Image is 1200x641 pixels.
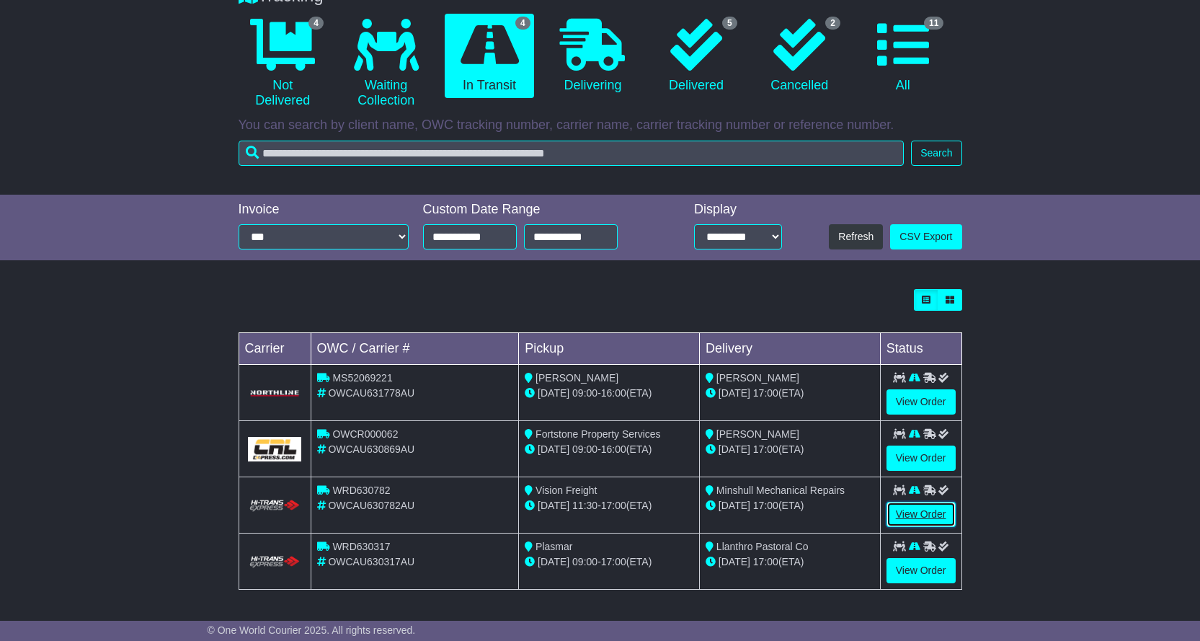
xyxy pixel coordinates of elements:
[548,14,637,99] a: Delivering
[248,555,302,569] img: HiTrans.png
[538,500,569,511] span: [DATE]
[328,500,414,511] span: OWCAU630782AU
[601,443,626,455] span: 16:00
[535,485,597,496] span: Vision Freight
[538,387,569,399] span: [DATE]
[239,202,409,218] div: Invoice
[719,443,750,455] span: [DATE]
[208,624,416,636] span: © One World Courier 2025. All rights reserved.
[706,498,874,513] div: (ETA)
[328,387,414,399] span: OWCAU631778AU
[332,541,390,552] span: WRD630317
[248,437,302,461] img: GetCarrierServiceLogo
[890,224,961,249] a: CSV Export
[924,17,943,30] span: 11
[753,443,778,455] span: 17:00
[535,372,618,384] span: [PERSON_NAME]
[722,17,737,30] span: 5
[719,387,750,399] span: [DATE]
[716,485,845,496] span: Minshull Mechanical Repairs
[601,387,626,399] span: 16:00
[706,554,874,570] div: (ETA)
[248,389,302,397] img: GetCarrierServiceLogo
[886,558,956,583] a: View Order
[880,333,961,365] td: Status
[652,14,740,99] a: 5 Delivered
[519,333,700,365] td: Pickup
[699,333,880,365] td: Delivery
[858,14,947,99] a: 11 All
[572,500,597,511] span: 11:30
[719,500,750,511] span: [DATE]
[572,387,597,399] span: 09:00
[886,389,956,415] a: View Order
[572,443,597,455] span: 09:00
[601,556,626,567] span: 17:00
[525,498,693,513] div: - (ETA)
[706,442,874,457] div: (ETA)
[886,446,956,471] a: View Order
[753,387,778,399] span: 17:00
[332,372,392,384] span: MS52069221
[332,485,390,496] span: WRD630782
[719,556,750,567] span: [DATE]
[239,333,311,365] td: Carrier
[525,442,693,457] div: - (ETA)
[753,500,778,511] span: 17:00
[829,224,883,249] button: Refresh
[328,556,414,567] span: OWCAU630317AU
[886,502,956,527] a: View Order
[311,333,519,365] td: OWC / Carrier #
[423,202,654,218] div: Custom Date Range
[825,17,840,30] span: 2
[515,17,530,30] span: 4
[445,14,533,99] a: 4 In Transit
[308,17,324,30] span: 4
[332,428,398,440] span: OWCR000062
[535,541,572,552] span: Plasmar
[525,386,693,401] div: - (ETA)
[239,14,327,114] a: 4 Not Delivered
[525,554,693,570] div: - (ETA)
[911,141,961,166] button: Search
[572,556,597,567] span: 09:00
[601,500,626,511] span: 17:00
[342,14,430,114] a: Waiting Collection
[716,428,799,440] span: [PERSON_NAME]
[328,443,414,455] span: OWCAU630869AU
[538,443,569,455] span: [DATE]
[239,118,962,133] p: You can search by client name, OWC tracking number, carrier name, carrier tracking number or refe...
[716,372,799,384] span: [PERSON_NAME]
[755,14,844,99] a: 2 Cancelled
[248,499,302,513] img: HiTrans.png
[753,556,778,567] span: 17:00
[538,556,569,567] span: [DATE]
[706,386,874,401] div: (ETA)
[716,541,809,552] span: Llanthro Pastoral Co
[694,202,782,218] div: Display
[535,428,661,440] span: Fortstone Property Services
